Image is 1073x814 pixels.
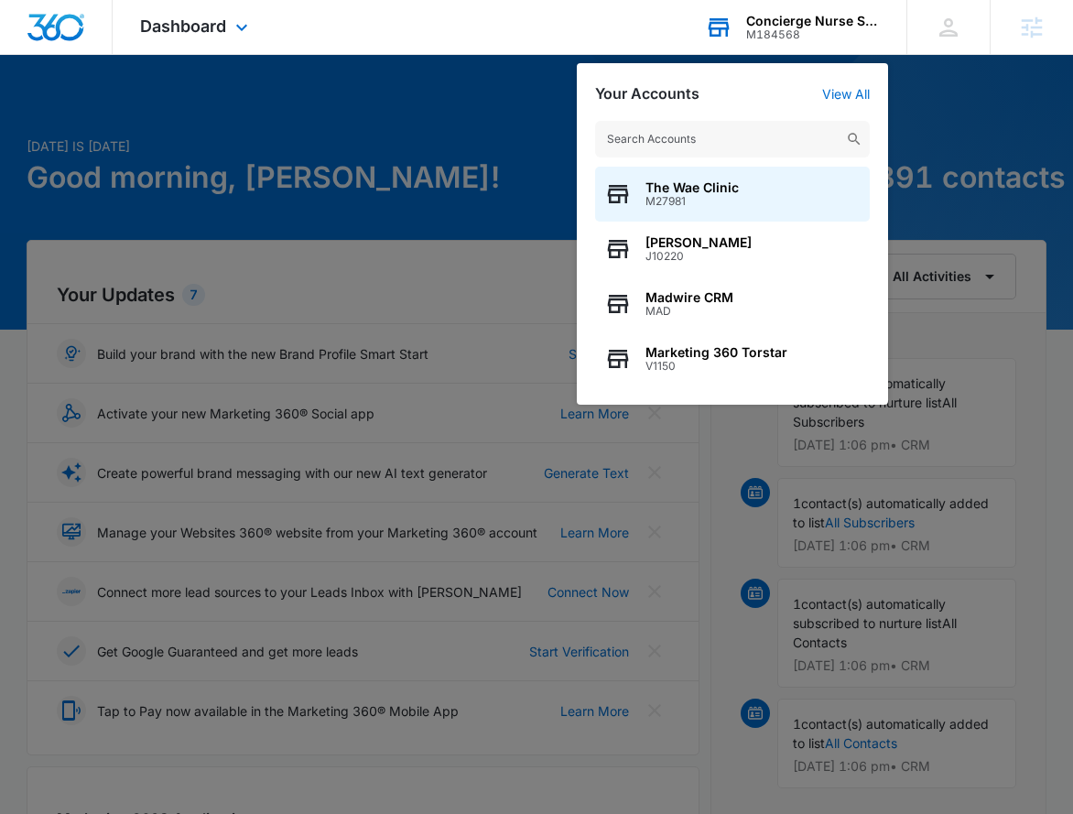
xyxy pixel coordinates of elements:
span: The Wae Clinic [645,180,739,195]
button: [PERSON_NAME]J10220 [595,222,870,277]
span: Marketing 360 Torstar [645,345,787,360]
span: Dashboard [140,16,226,36]
button: The Wae ClinicM27981 [595,167,870,222]
div: account name [746,14,880,28]
span: MAD [645,305,733,318]
h2: Your Accounts [595,85,699,103]
span: [PERSON_NAME] [645,235,752,250]
div: account id [746,28,880,41]
span: Madwire CRM [645,290,733,305]
button: Madwire CRMMAD [595,277,870,331]
a: View All [822,86,870,102]
input: Search Accounts [595,121,870,157]
span: J10220 [645,250,752,263]
span: M27981 [645,195,739,208]
button: Marketing 360 TorstarV1150 [595,331,870,386]
span: V1150 [645,360,787,373]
